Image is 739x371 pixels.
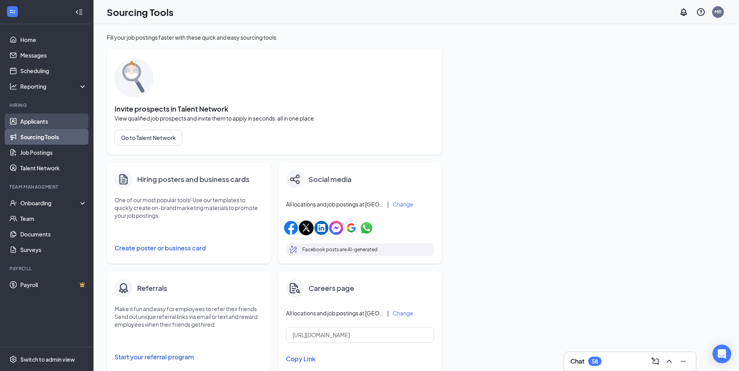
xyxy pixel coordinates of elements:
[115,114,434,122] span: View qualified job prospects and invite them to apply in seconds, all in one place.
[115,240,263,256] button: Create poster or business card
[20,242,87,257] a: Surveys
[20,145,87,160] a: Job Postings
[344,220,359,235] img: googleIcon
[360,221,374,235] img: whatsappIcon
[329,221,343,235] img: facebookMessengerIcon
[20,160,87,176] a: Talent Network
[20,211,87,226] a: Team
[299,220,314,235] img: xIcon
[570,357,584,366] h3: Chat
[289,245,298,254] svg: MagicPencil
[9,102,85,108] div: Hiring
[9,265,85,272] div: Payroll
[117,173,130,186] svg: Document
[714,9,721,15] div: MR
[387,309,389,317] div: |
[393,201,413,207] button: Change
[663,355,676,367] button: ChevronUp
[677,355,690,367] button: Minimize
[20,355,75,363] div: Switch to admin view
[302,246,377,254] p: Facebook posts are AI-generated
[20,63,87,79] a: Scheduling
[115,305,263,328] p: Make it fun and easy for employees to refer their friends. Send out unique referral links via ema...
[713,345,731,363] div: Open Intercom Messenger
[649,355,661,367] button: ComposeMessage
[679,357,688,366] svg: Minimize
[9,82,17,90] svg: Analysis
[75,8,83,16] svg: Collapse
[9,199,17,207] svg: UserCheck
[20,129,87,145] a: Sourcing Tools
[286,200,383,208] span: All locations and job postings at [GEOGRAPHIC_DATA] Envy
[651,357,660,366] svg: ComposeMessage
[9,8,16,16] svg: WorkstreamLogo
[137,174,249,185] h4: Hiring posters and business cards
[393,310,413,316] button: Change
[286,352,434,366] button: Copy Link
[20,47,87,63] a: Messages
[290,174,300,184] img: share
[20,114,87,129] a: Applicants
[115,349,263,365] button: Start your referral program
[115,130,182,145] button: Go to Talent Network
[309,283,354,294] h4: Careers page
[289,283,300,294] img: careers
[115,105,434,113] span: Invite prospects in Talent Network
[309,174,351,185] h4: Social media
[20,226,87,242] a: Documents
[20,32,87,47] a: Home
[286,309,383,317] span: All locations and job postings at [GEOGRAPHIC_DATA] Envy
[115,196,263,219] p: One of our most popular tools! Use our templates to quickly create on-brand marketing materials t...
[20,82,87,90] div: Reporting
[115,130,434,145] a: Go to Talent Network
[137,283,167,294] h4: Referrals
[115,58,153,97] img: sourcing-tools
[665,357,674,366] svg: ChevronUp
[387,200,389,208] div: |
[9,355,17,363] svg: Settings
[9,184,85,190] div: Team Management
[107,5,173,19] h1: Sourcing Tools
[679,7,688,17] svg: Notifications
[107,33,442,41] div: Fill your job postings faster with these quick and easy sourcing tools.
[284,221,298,235] img: facebookIcon
[117,282,130,294] img: badge
[696,7,705,17] svg: QuestionInfo
[314,221,328,235] img: linkedinIcon
[20,199,80,207] div: Onboarding
[592,358,598,365] div: 58
[20,277,87,292] a: PayrollCrown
